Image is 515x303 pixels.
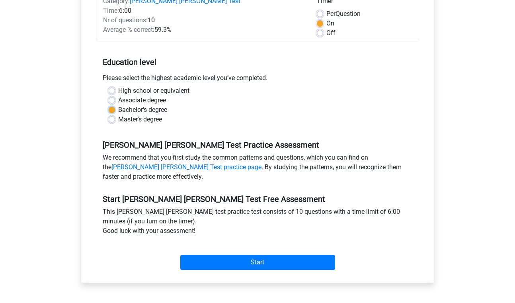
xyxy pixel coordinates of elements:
[180,255,335,270] input: Start
[103,26,154,33] span: Average % correct:
[326,10,336,18] span: Per
[118,96,166,105] label: Associate degree
[326,9,361,19] label: Question
[103,140,412,150] h5: [PERSON_NAME] [PERSON_NAME] Test Practice Assessment
[97,16,311,25] div: 10
[118,86,189,96] label: High school or equivalent
[97,153,418,185] div: We recommend that you first study the common patterns and questions, which you can find on the . ...
[103,7,119,14] span: Time:
[103,194,412,204] h5: Start [PERSON_NAME] [PERSON_NAME] Test Free Assessment
[118,115,162,124] label: Master's degree
[97,73,418,86] div: Please select the highest academic level you’ve completed.
[103,16,148,24] span: Nr of questions:
[103,54,412,70] h5: Education level
[97,25,311,35] div: 59.3%
[118,105,167,115] label: Bachelor's degree
[326,28,336,38] label: Off
[111,163,261,171] a: [PERSON_NAME] [PERSON_NAME] Test practice page
[97,207,418,239] div: This [PERSON_NAME] [PERSON_NAME] test practice test consists of 10 questions with a time limit of...
[97,6,311,16] div: 6:00
[326,19,334,28] label: On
